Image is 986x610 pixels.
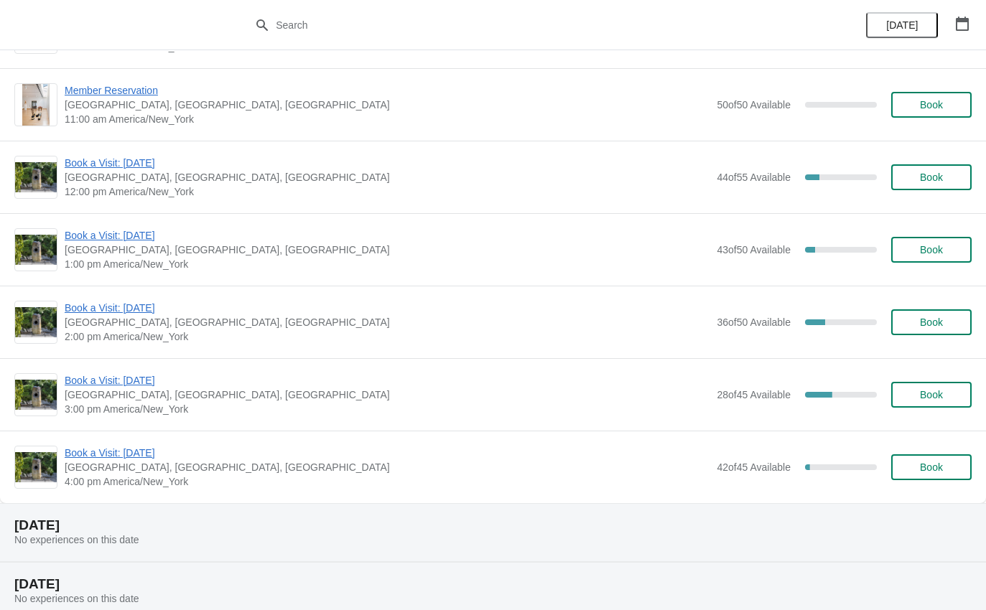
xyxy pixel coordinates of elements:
span: 2:00 pm America/New_York [65,329,710,344]
button: Book [891,237,972,263]
span: 4:00 pm America/New_York [65,474,710,489]
img: Member Reservation | The Noguchi Museum, 33rd Road, Queens, NY, USA | 11:00 am America/New_York [22,84,50,126]
span: Book a Visit: [DATE] [65,301,710,315]
button: Book [891,92,972,118]
span: 11:00 am America/New_York [65,112,710,126]
span: Book a Visit: [DATE] [65,373,710,388]
span: 36 of 50 Available [717,316,791,328]
span: 1:00 pm America/New_York [65,257,710,271]
img: Book a Visit: August 2025 | The Noguchi Museum, 33rd Road, Queens, NY, USA | 1:00 pm America/New_... [15,235,57,265]
span: 28 of 45 Available [717,389,791,400]
span: [GEOGRAPHIC_DATA], [GEOGRAPHIC_DATA], [GEOGRAPHIC_DATA] [65,98,710,112]
h2: [DATE] [14,577,972,591]
button: [DATE] [866,12,938,38]
span: Book [920,461,943,473]
span: Book a Visit: [DATE] [65,156,710,170]
span: [DATE] [886,19,918,31]
h2: [DATE] [14,518,972,532]
span: Book a Visit: [DATE] [65,228,710,243]
img: Book a Visit: August 2025 | The Noguchi Museum, 33rd Road, Queens, NY, USA | 4:00 pm America/New_... [15,452,57,482]
span: [GEOGRAPHIC_DATA], [GEOGRAPHIC_DATA], [GEOGRAPHIC_DATA] [65,388,710,402]
button: Book [891,382,972,408]
img: Book a Visit: August 2025 | The Noguchi Museum, 33rd Road, Queens, NY, USA | 12:00 pm America/New... [15,162,57,192]
span: 42 of 45 Available [717,461,791,473]
span: 12:00 pm America/New_York [65,184,710,199]
input: Search [275,12,740,38]
span: Book [920,99,943,111]
img: Book a Visit: August 2025 | The Noguchi Museum, 33rd Road, Queens, NY, USA | 2:00 pm America/New_... [15,307,57,337]
span: [GEOGRAPHIC_DATA], [GEOGRAPHIC_DATA], [GEOGRAPHIC_DATA] [65,315,710,329]
span: [GEOGRAPHIC_DATA], [GEOGRAPHIC_DATA], [GEOGRAPHIC_DATA] [65,460,710,474]
span: Member Reservation [65,83,710,98]
span: [GEOGRAPHIC_DATA], [GEOGRAPHIC_DATA], [GEOGRAPHIC_DATA] [65,243,710,257]
span: 50 of 50 Available [717,99,791,111]
span: Book [920,316,943,328]
span: Book a Visit: [DATE] [65,446,710,460]
span: 43 of 50 Available [717,244,791,255]
span: Book [920,244,943,255]
span: 3:00 pm America/New_York [65,402,710,416]
span: [GEOGRAPHIC_DATA], [GEOGRAPHIC_DATA], [GEOGRAPHIC_DATA] [65,170,710,184]
span: No experiences on this date [14,593,139,604]
span: 44 of 55 Available [717,172,791,183]
button: Book [891,164,972,190]
span: Book [920,172,943,183]
span: Book [920,389,943,400]
button: Book [891,309,972,335]
span: No experiences on this date [14,534,139,545]
button: Book [891,454,972,480]
img: Book a Visit: August 2025 | The Noguchi Museum, 33rd Road, Queens, NY, USA | 3:00 pm America/New_... [15,380,57,410]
